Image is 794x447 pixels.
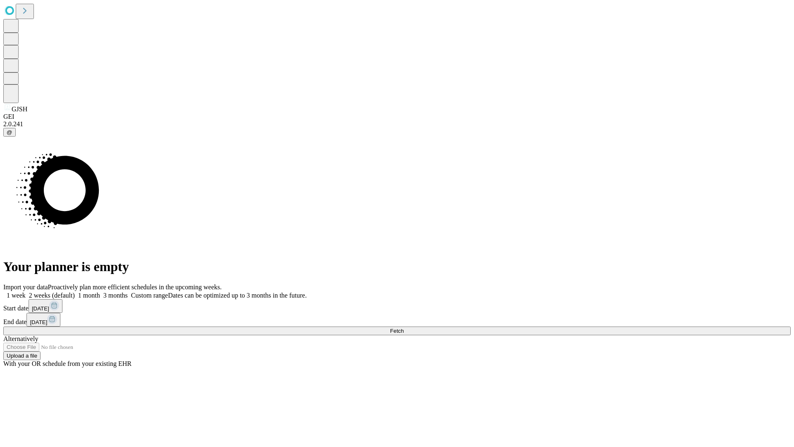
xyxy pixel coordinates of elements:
div: 2.0.241 [3,120,791,128]
span: 2 weeks (default) [29,292,75,299]
h1: Your planner is empty [3,259,791,274]
div: Start date [3,299,791,313]
button: [DATE] [29,299,62,313]
span: [DATE] [32,305,49,312]
span: 1 week [7,292,26,299]
span: Alternatively [3,335,38,342]
span: 1 month [78,292,100,299]
span: Import your data [3,284,48,291]
span: 3 months [103,292,128,299]
span: [DATE] [30,319,47,325]
div: GEI [3,113,791,120]
span: GJSH [12,106,27,113]
button: @ [3,128,16,137]
span: With your OR schedule from your existing EHR [3,360,132,367]
button: [DATE] [26,313,60,327]
span: Fetch [390,328,404,334]
button: Fetch [3,327,791,335]
span: Custom range [131,292,168,299]
button: Upload a file [3,351,41,360]
span: Dates can be optimized up to 3 months in the future. [168,292,306,299]
div: End date [3,313,791,327]
span: @ [7,129,12,135]
span: Proactively plan more efficient schedules in the upcoming weeks. [48,284,222,291]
